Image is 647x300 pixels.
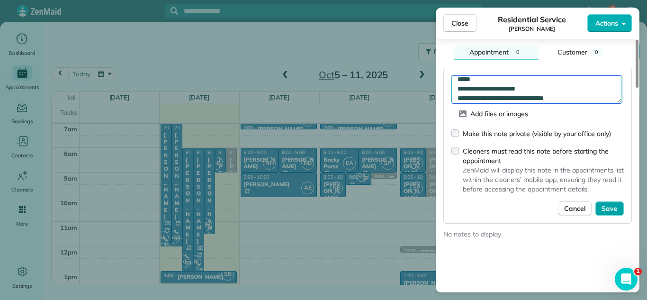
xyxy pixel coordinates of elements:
[516,49,520,55] span: 0
[602,204,618,213] span: Save
[595,18,618,28] span: Actions
[558,201,592,216] button: Cancel
[443,230,501,238] span: No notes to display
[463,146,624,165] label: Cleaners must read this note before starting the appointment
[451,18,468,28] span: Close
[443,14,476,32] button: Close
[509,25,555,33] span: [PERSON_NAME]
[615,268,638,291] iframe: Intercom live chat
[564,204,585,213] span: Cancel
[469,48,509,56] span: Appointment
[498,14,566,25] span: Residential Service
[557,48,587,56] span: Customer
[634,268,642,275] span: 1
[470,109,528,118] span: Add files or images
[595,201,624,216] button: Save
[451,107,536,120] button: Add files or images
[463,129,611,138] label: Make this note private (visible by your office only)
[463,165,624,194] span: ZenMaid will display this note in the appointments list within the cleaners’ mobile app, ensuring...
[595,49,598,55] span: 0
